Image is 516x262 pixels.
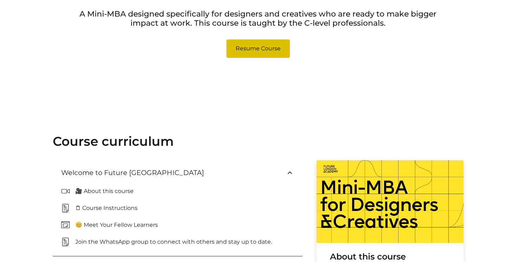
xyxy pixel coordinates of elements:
p: 🗒 Course Instructions [75,204,143,212]
a: Resume Course [227,39,290,58]
h3: About this course [330,251,450,262]
p: Join the WhatsApp group to connect with others and stay up to date. [75,238,278,246]
button: Welcome to Future [GEOGRAPHIC_DATA] [53,160,302,186]
h2: Course curriculum [53,134,464,149]
p: A Mini-MBA designed specifically for designers and creatives who are ready to make bigger impact ... [73,10,443,28]
p: 😊 Meet Your Fellow Learners [75,221,164,229]
h3: Welcome to Future [GEOGRAPHIC_DATA] [61,169,215,177]
p: 🎥 About this course [75,187,139,195]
